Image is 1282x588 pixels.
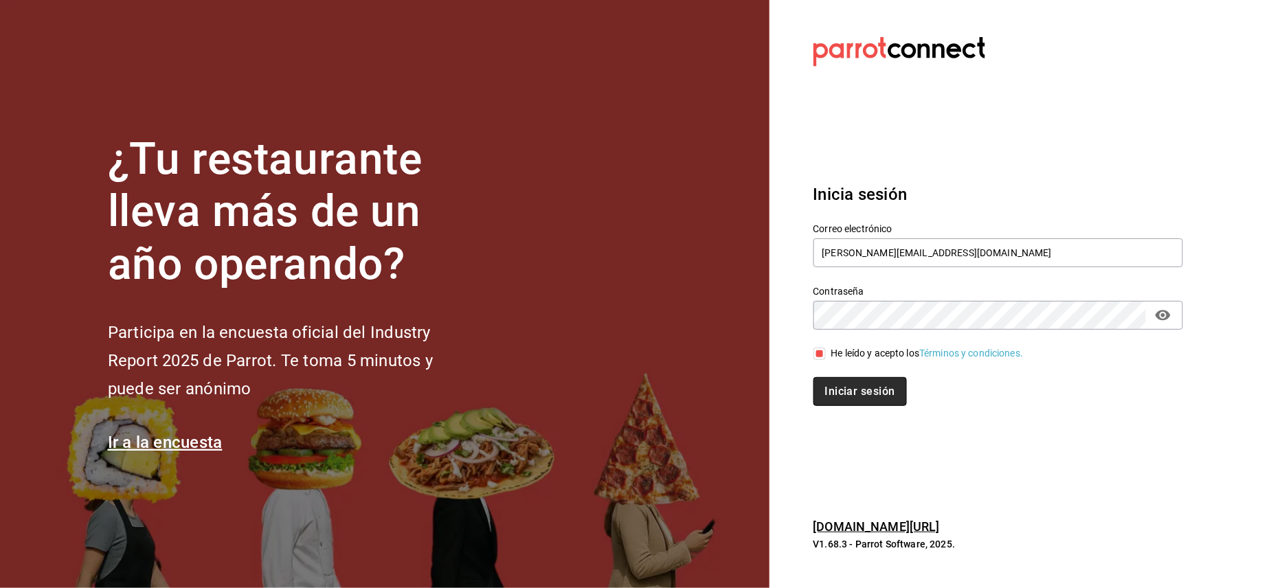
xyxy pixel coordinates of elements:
[919,348,1023,359] a: Términos y condiciones.
[108,133,479,291] h1: ¿Tu restaurante lleva más de un año operando?
[813,224,1183,234] label: Correo electrónico
[813,182,1183,207] h3: Inicia sesión
[813,519,940,534] a: [DOMAIN_NAME][URL]
[813,377,907,406] button: Iniciar sesión
[108,433,223,452] a: Ir a la encuesta
[108,319,479,403] h2: Participa en la encuesta oficial del Industry Report 2025 de Parrot. Te toma 5 minutos y puede se...
[813,286,1183,296] label: Contraseña
[813,238,1183,267] input: Ingresa tu correo electrónico
[831,346,1024,361] div: He leído y acepto los
[1151,304,1175,327] button: passwordField
[813,537,1183,551] p: V1.68.3 - Parrot Software, 2025.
